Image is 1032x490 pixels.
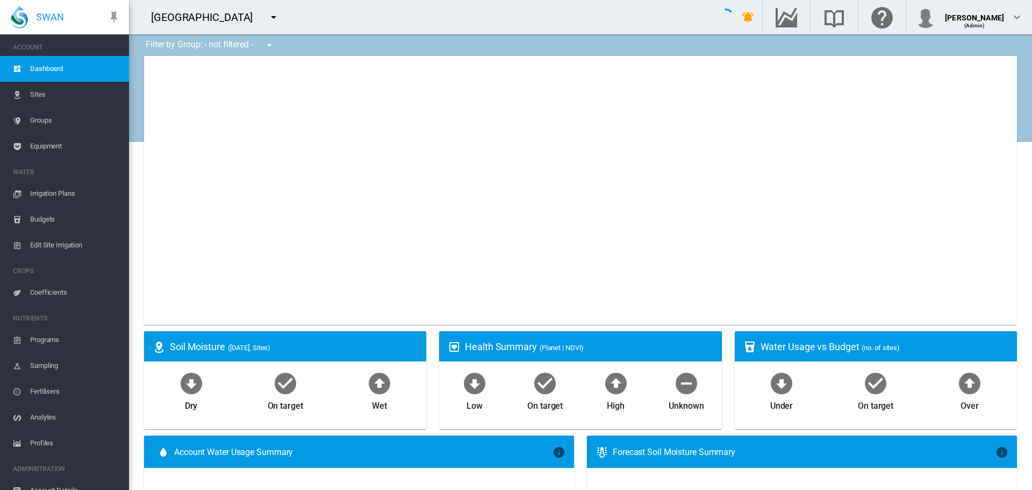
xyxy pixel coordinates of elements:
[773,11,799,24] md-icon: Go to the Data Hub
[174,446,553,458] span: Account Water Usage Summary
[964,23,985,29] span: (Admin)
[151,10,262,25] div: [GEOGRAPHIC_DATA]
[858,396,893,412] div: On target
[607,396,625,412] div: High
[372,396,387,412] div: Wet
[36,10,64,24] span: SWAN
[669,396,704,412] div: Unknown
[961,396,979,412] div: Over
[30,108,120,133] span: Groups
[596,446,608,459] md-icon: icon-thermometer-lines
[957,370,983,396] md-icon: icon-arrow-up-bold-circle
[30,353,120,379] span: Sampling
[30,207,120,232] span: Budgets
[228,344,271,352] span: ([DATE], Sites)
[821,11,847,24] md-icon: Search the knowledge base
[13,310,120,327] span: NUTRIENTS
[673,370,699,396] md-icon: icon-minus-circle
[462,370,488,396] md-icon: icon-arrow-down-bold-circle
[448,340,461,353] md-icon: icon-heart-box-outline
[13,164,120,181] span: WATER
[770,396,793,412] div: Under
[761,340,1008,353] div: Water Usage vs Budget
[13,39,120,56] span: ACCOUNT
[30,56,120,82] span: Dashboard
[13,460,120,478] span: ADMINISTRATION
[769,370,794,396] md-icon: icon-arrow-down-bold-circle
[743,340,756,353] md-icon: icon-cup-water
[869,11,895,24] md-icon: Click here for help
[157,446,170,459] md-icon: icon-water
[863,370,888,396] md-icon: icon-checkbox-marked-circle
[268,396,303,412] div: On target
[153,340,166,353] md-icon: icon-map-marker-radius
[742,11,755,24] md-icon: icon-bell-ring
[465,340,713,353] div: Health Summary
[11,6,28,29] img: SWAN-Landscape-Logo-Colour-drop.png
[527,396,563,412] div: On target
[30,232,120,258] span: Edit Site Irrigation
[532,370,558,396] md-icon: icon-checkbox-marked-circle
[30,404,120,430] span: Analytes
[273,370,298,396] md-icon: icon-checkbox-marked-circle
[138,34,283,56] div: Filter by Group: - not filtered -
[263,39,276,52] md-icon: icon-menu-down
[259,34,280,56] button: icon-menu-down
[30,133,120,159] span: Equipment
[540,344,584,352] span: (Planet | NDVI)
[603,370,629,396] md-icon: icon-arrow-up-bold-circle
[995,446,1008,459] md-icon: icon-information
[367,370,392,396] md-icon: icon-arrow-up-bold-circle
[107,11,120,24] md-icon: icon-pin
[267,11,280,24] md-icon: icon-menu-down
[30,430,120,456] span: Profiles
[30,379,120,404] span: Fertilisers
[30,327,120,353] span: Programs
[613,446,995,458] div: Forecast Soil Moisture Summary
[30,181,120,207] span: Irrigation Plans
[915,6,936,28] img: profile.jpg
[170,340,418,353] div: Soil Moisture
[263,6,284,28] button: icon-menu-down
[185,396,198,412] div: Dry
[178,370,204,396] md-icon: icon-arrow-down-bold-circle
[553,446,565,459] md-icon: icon-information
[862,344,900,352] span: (no. of sites)
[945,8,1004,19] div: [PERSON_NAME]
[30,82,120,108] span: Sites
[737,6,759,28] button: icon-bell-ring
[467,396,483,412] div: Low
[13,262,120,280] span: CROPS
[30,280,120,306] span: Coefficients
[1010,11,1023,24] md-icon: icon-chevron-down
